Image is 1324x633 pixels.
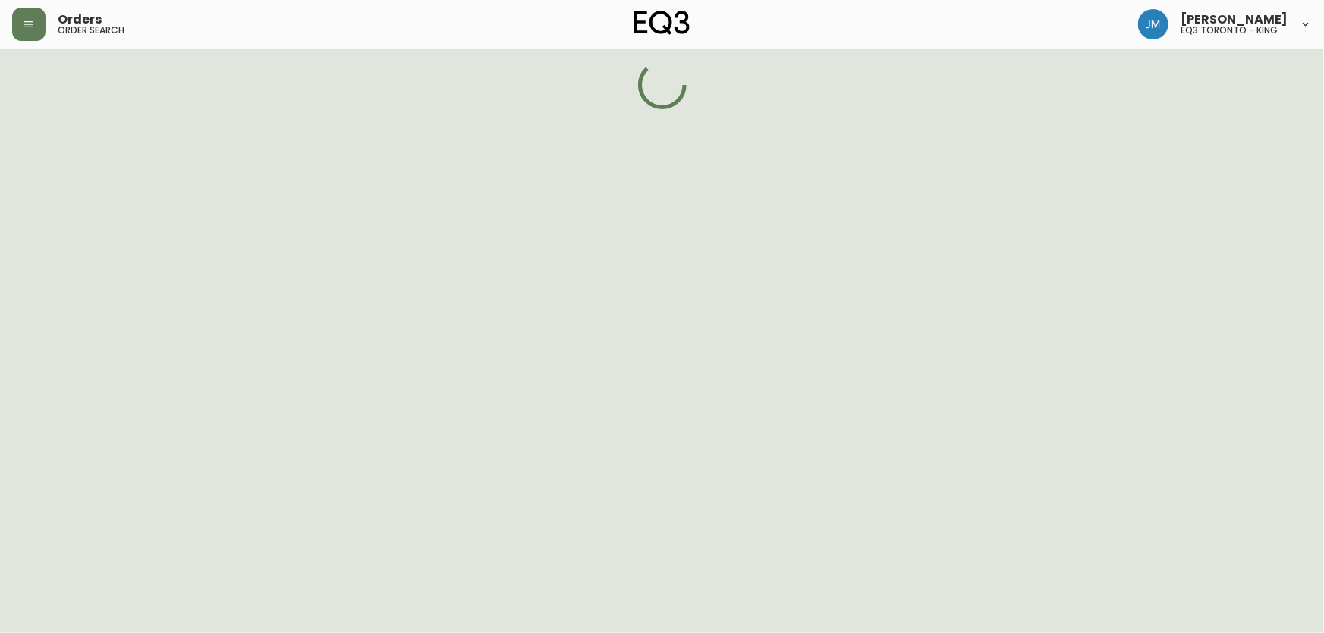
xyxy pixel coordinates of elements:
h5: order search [58,26,124,35]
span: [PERSON_NAME] [1181,14,1288,26]
img: logo [634,11,690,35]
h5: eq3 toronto - king [1181,26,1278,35]
span: Orders [58,14,102,26]
img: b88646003a19a9f750de19192e969c24 [1138,9,1168,39]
